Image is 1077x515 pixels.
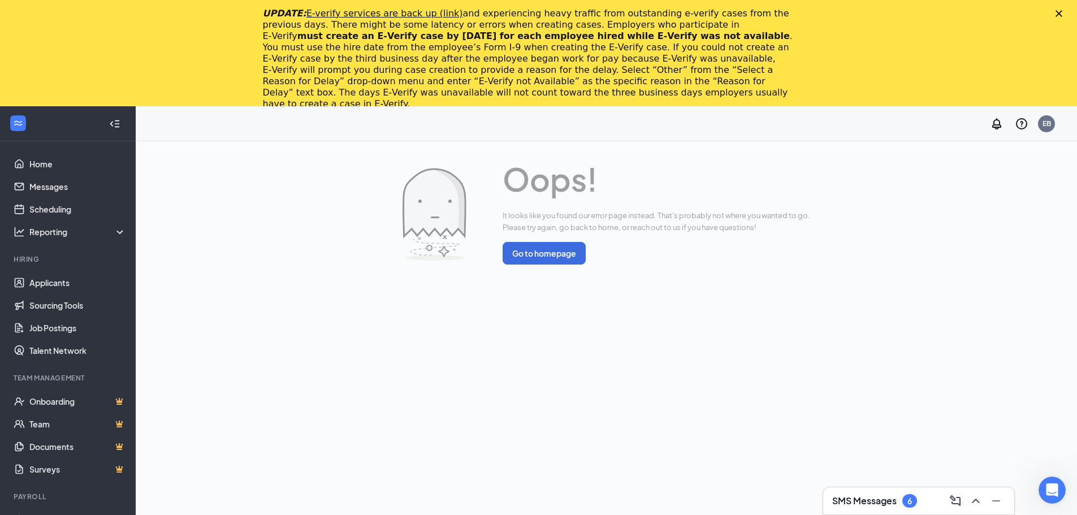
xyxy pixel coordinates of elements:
a: Sourcing Tools [29,294,126,317]
div: Hiring [14,254,124,264]
svg: Analysis [14,226,25,237]
a: OnboardingCrown [29,390,126,413]
i: UPDATE: [263,8,463,19]
div: 6 [907,496,912,506]
a: Talent Network [29,339,126,362]
button: Minimize [987,492,1005,510]
a: Home [29,153,126,175]
svg: Collapse [109,118,120,129]
svg: QuestionInfo [1015,117,1028,131]
h3: SMS Messages [832,495,897,507]
a: Job Postings [29,317,126,339]
svg: ComposeMessage [949,494,962,508]
div: Payroll [14,492,124,501]
a: SurveysCrown [29,458,126,481]
svg: Notifications [990,117,1004,131]
span: Oops! [503,155,810,204]
button: ChevronUp [967,492,985,510]
button: Go to homepage [503,242,586,265]
button: ComposeMessage [946,492,964,510]
div: and experiencing heavy traffic from outstanding e-verify cases from the previous days. There migh... [263,8,797,110]
div: EB [1043,119,1051,128]
div: Close [1056,10,1067,17]
a: TeamCrown [29,413,126,435]
span: It looks like you found our error page instead. That's probably not where you wanted to go. Pleas... [503,210,810,233]
b: must create an E‑Verify case by [DATE] for each employee hired while E‑Verify was not available [297,31,790,41]
a: Messages [29,175,126,198]
iframe: Intercom live chat [1039,477,1066,504]
svg: ChevronUp [969,494,983,508]
a: E-verify services are back up (link) [306,8,463,19]
div: Reporting [29,226,127,237]
a: Scheduling [29,198,126,220]
img: Error [403,168,466,261]
svg: Minimize [989,494,1003,508]
a: DocumentsCrown [29,435,126,458]
div: Team Management [14,373,124,383]
svg: WorkstreamLogo [12,118,24,129]
a: Applicants [29,271,126,294]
